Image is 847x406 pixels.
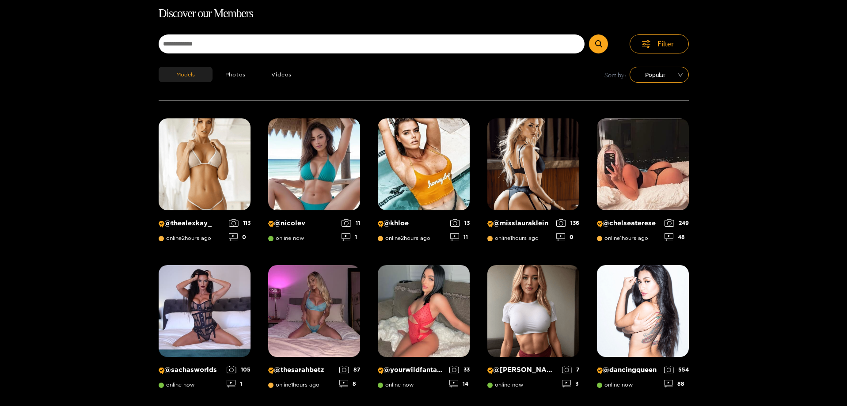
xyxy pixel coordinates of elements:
div: 105 [227,366,251,373]
div: 88 [664,380,689,387]
span: online 1 hours ago [487,235,539,241]
span: Filter [657,39,674,49]
h1: Discover our Members [159,4,689,23]
div: 0 [229,233,251,241]
span: online 1 hours ago [268,382,319,388]
span: online now [378,382,414,388]
a: Creator Profile Image: khloe@khloeonline2hours ago1311 [378,118,470,247]
span: online now [597,382,633,388]
p: @ [PERSON_NAME] [487,366,558,374]
span: online now [268,235,304,241]
div: 136 [556,219,579,227]
span: Sort by: [604,70,626,80]
span: online now [159,382,194,388]
div: 8 [339,380,360,387]
p: @ nicolev [268,219,337,228]
p: @ thealexkay_ [159,219,224,228]
button: Videos [258,67,304,82]
div: 87 [339,366,360,373]
button: Models [159,67,213,82]
img: Creator Profile Image: thesarahbetz [268,265,360,357]
div: 13 [450,219,470,227]
img: Creator Profile Image: dancingqueen [597,265,689,357]
div: 11 [342,219,360,227]
span: Popular [636,68,682,81]
p: @ misslauraklein [487,219,552,228]
a: Creator Profile Image: nicolev@nicolevonline now111 [268,118,360,247]
button: Submit Search [589,34,608,53]
p: @ sachasworlds [159,366,222,374]
img: Creator Profile Image: yourwildfantasyy69 [378,265,470,357]
img: Creator Profile Image: nicolev [268,118,360,210]
div: 113 [229,219,251,227]
a: Creator Profile Image: yourwildfantasyy69@yourwildfantasyy69online now3314 [378,265,470,394]
div: 1 [227,380,251,387]
button: Filter [630,34,689,53]
img: Creator Profile Image: misslauraklein [487,118,579,210]
p: @ yourwildfantasyy69 [378,366,445,374]
a: Creator Profile Image: michelle@[PERSON_NAME]online now73 [487,265,579,394]
a: Creator Profile Image: thesarahbetz@thesarahbetzonline1hours ago878 [268,265,360,394]
div: 0 [556,233,579,241]
img: Creator Profile Image: thealexkay_ [159,118,251,210]
button: Photos [213,67,259,82]
a: Creator Profile Image: thealexkay_@thealexkay_online2hours ago1130 [159,118,251,247]
span: online 1 hours ago [597,235,648,241]
div: 11 [450,233,470,241]
p: @ chelseaterese [597,219,660,228]
span: online now [487,382,523,388]
img: Creator Profile Image: chelseaterese [597,118,689,210]
a: Creator Profile Image: sachasworlds@sachasworldsonline now1051 [159,265,251,394]
div: 3 [562,380,579,387]
img: Creator Profile Image: michelle [487,265,579,357]
p: @ dancingqueen [597,366,660,374]
a: Creator Profile Image: chelseaterese@chelseatereseonline1hours ago24948 [597,118,689,247]
span: online 2 hours ago [378,235,430,241]
div: 1 [342,233,360,241]
img: Creator Profile Image: khloe [378,118,470,210]
p: @ khloe [378,219,446,228]
a: Creator Profile Image: dancingqueen@dancingqueenonline now55488 [597,265,689,394]
div: 7 [562,366,579,373]
a: Creator Profile Image: misslauraklein@misslaurakleinonline1hours ago1360 [487,118,579,247]
div: 14 [449,380,470,387]
div: 33 [449,366,470,373]
span: online 2 hours ago [159,235,211,241]
div: 249 [665,219,689,227]
div: 48 [665,233,689,241]
p: @ thesarahbetz [268,366,335,374]
img: Creator Profile Image: sachasworlds [159,265,251,357]
div: sort [630,67,689,83]
div: 554 [664,366,689,373]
